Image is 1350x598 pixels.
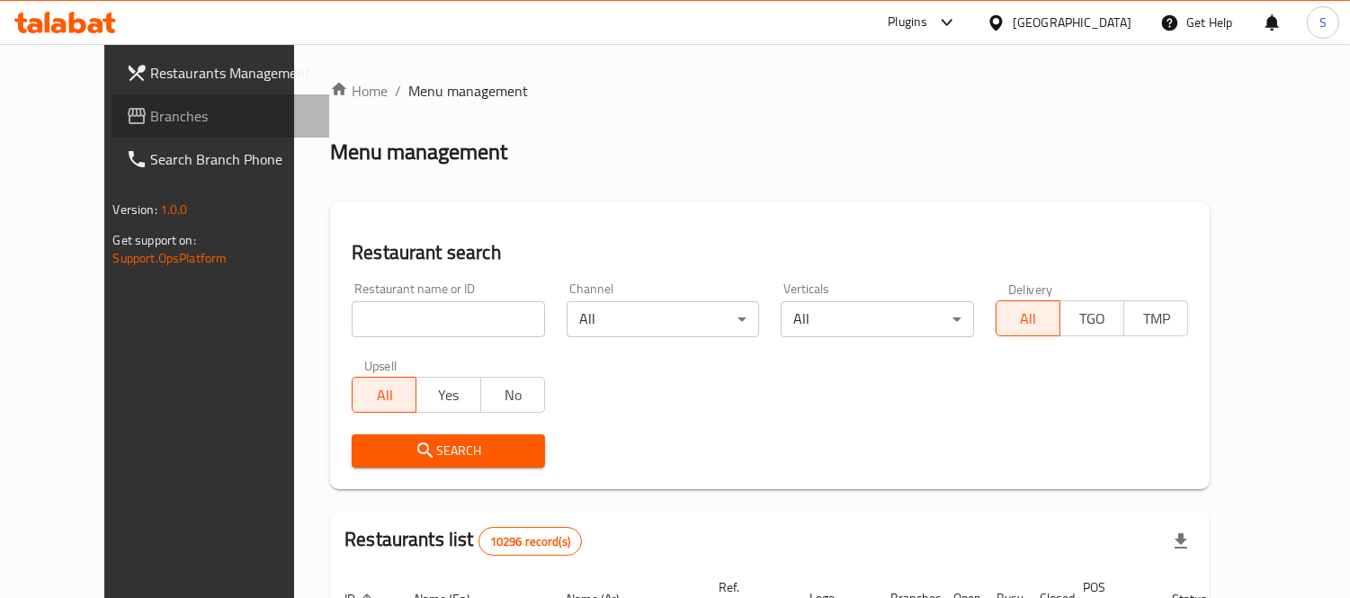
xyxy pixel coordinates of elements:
[395,80,401,102] li: /
[1319,13,1327,32] span: S
[366,440,531,462] span: Search
[416,377,480,413] button: Yes
[1123,300,1188,336] button: TMP
[330,80,1210,102] nav: breadcrumb
[1131,306,1181,332] span: TMP
[888,12,927,33] div: Plugins
[479,533,581,550] span: 10296 record(s)
[113,198,157,221] span: Version:
[1008,282,1053,295] label: Delivery
[160,198,188,221] span: 1.0.0
[478,527,582,556] div: Total records count
[113,246,228,270] a: Support.OpsPlatform
[488,382,538,408] span: No
[112,94,330,138] a: Branches
[364,359,398,371] label: Upsell
[408,80,528,102] span: Menu management
[567,301,760,337] div: All
[480,377,545,413] button: No
[352,301,545,337] input: Search for restaurant name or ID..
[1159,520,1202,563] div: Export file
[344,526,582,556] h2: Restaurants list
[151,62,316,84] span: Restaurants Management
[112,138,330,181] a: Search Branch Phone
[1004,306,1053,332] span: All
[1059,300,1124,336] button: TGO
[1068,306,1117,332] span: TGO
[151,148,316,170] span: Search Branch Phone
[781,301,974,337] div: All
[352,434,545,468] button: Search
[352,239,1188,266] h2: Restaurant search
[996,300,1060,336] button: All
[424,382,473,408] span: Yes
[360,382,409,408] span: All
[151,105,316,127] span: Branches
[113,228,196,252] span: Get support on:
[112,51,330,94] a: Restaurants Management
[330,138,507,166] h2: Menu management
[1013,13,1131,32] div: [GEOGRAPHIC_DATA]
[352,377,416,413] button: All
[330,80,388,102] a: Home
